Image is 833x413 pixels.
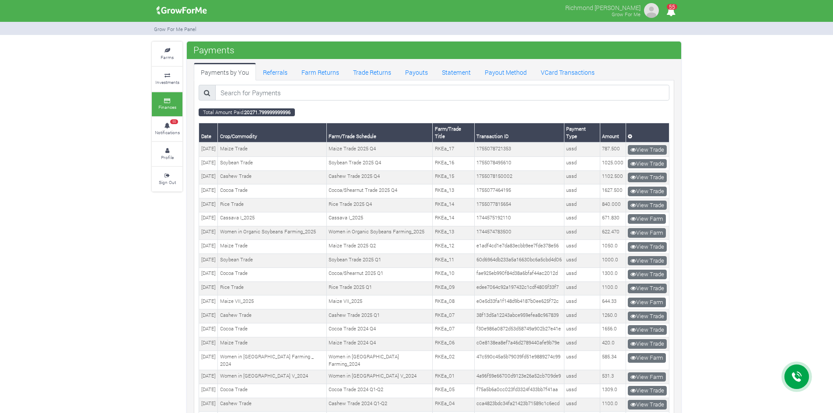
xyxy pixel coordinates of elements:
[600,309,626,323] td: 1260.0
[326,170,433,184] td: Cashew Trade 2025 Q4
[199,142,218,156] td: [DATE]
[474,351,564,370] td: 47c590c45a5b79039fd51e9889274c99
[600,212,626,226] td: 671.830
[326,212,433,226] td: Cassava I_2025
[256,63,294,80] a: Referrals
[326,323,433,337] td: Cocoa Trade 2024 Q4
[199,295,218,309] td: [DATE]
[218,370,327,384] td: Women in [GEOGRAPHIC_DATA] V_2024
[218,157,327,171] td: Soybean Trade
[152,142,182,166] a: Profile
[564,198,600,212] td: ussd
[199,170,218,184] td: [DATE]
[218,267,327,281] td: Cocoa Trade
[433,337,474,351] td: RKEa_06
[326,226,433,240] td: Women in Organic Soybeans Farming_2025
[326,309,433,323] td: Cashew Trade 2025 Q1
[346,63,398,80] a: Trade Returns
[600,142,626,156] td: 787.500
[244,109,290,115] b: 20271.799999999996
[218,384,327,398] td: Cocoa Trade
[534,63,602,80] a: VCard Transactions
[218,295,327,309] td: Maize VII_2025
[199,123,218,142] th: Date
[152,67,182,91] a: Investments
[218,198,327,212] td: Rice Trade
[433,254,474,268] td: RKEa_11
[628,270,667,279] a: View Trade
[326,184,433,198] td: Cocoa/Shearnut Trade 2025 Q4
[199,108,295,116] small: Total Amount Paid:
[170,119,178,125] span: 55
[474,281,564,295] td: edee7064c92a197432c1cdf4805f33f7
[326,295,433,309] td: Maize VII_2025
[474,226,564,240] td: 1744574783500
[161,54,174,60] small: Farms
[326,398,433,412] td: Cashew Trade 2024 Q1-Q2
[294,63,346,80] a: Farm Returns
[564,226,600,240] td: ussd
[600,254,626,268] td: 1000.0
[600,170,626,184] td: 1102.500
[474,398,564,412] td: cca4823bdc34fa21423b71589c1c6ecd
[398,63,435,80] a: Payouts
[474,384,564,398] td: f75a5b6a0cc023fd3324f433bb7f41aa
[218,398,327,412] td: Cashew Trade
[199,384,218,398] td: [DATE]
[564,281,600,295] td: ussd
[218,226,327,240] td: Women in Organic Soybeans Farming_2025
[326,142,433,156] td: Maize Trade 2025 Q4
[218,309,327,323] td: Cashew Trade
[433,198,474,212] td: RKEa_14
[326,337,433,351] td: Maize Trade 2024 Q4
[433,309,474,323] td: RKEa_07
[433,170,474,184] td: RKEa_15
[326,267,433,281] td: Cocoa/Shearnut 2025 Q1
[612,11,640,17] small: Grow For Me
[433,212,474,226] td: RKEa_14
[152,117,182,141] a: 55 Notifications
[155,79,179,85] small: Investments
[628,325,667,335] a: View Trade
[643,2,660,19] img: growforme image
[474,198,564,212] td: 1755077815654
[152,42,182,66] a: Farms
[600,226,626,240] td: 622.470
[474,240,564,254] td: e1adf4cd1e7da83ecbb9ee7fde378e56
[158,104,176,110] small: Finances
[199,337,218,351] td: [DATE]
[628,173,667,182] a: View Trade
[199,226,218,240] td: [DATE]
[433,384,474,398] td: RKEa_05
[474,267,564,281] td: fae925eb990f84d38a6bfaf44ac2012d
[326,240,433,254] td: Maize Trade 2025 Q2
[218,254,327,268] td: Soybean Trade
[628,145,667,155] a: View Trade
[474,254,564,268] td: 60d6964db233a5a16630bc6a5cbd4d06
[433,295,474,309] td: RKEa_08
[600,398,626,412] td: 1100.0
[199,281,218,295] td: [DATE]
[564,212,600,226] td: ussd
[218,212,327,226] td: Cassava I_2025
[564,398,600,412] td: ussd
[474,123,564,142] th: Transaction ID
[662,8,679,17] a: 55
[433,267,474,281] td: RKEa_10
[161,154,174,160] small: Profile
[218,323,327,337] td: Cocoa Trade
[199,157,218,171] td: [DATE]
[564,309,600,323] td: ussd
[199,184,218,198] td: [DATE]
[154,26,196,32] small: Grow For Me Panel
[152,167,182,191] a: Sign Out
[474,142,564,156] td: 1755078721353
[433,281,474,295] td: RKEa_09
[600,281,626,295] td: 1100.0
[564,384,600,398] td: ussd
[433,323,474,337] td: RKEa_07
[218,170,327,184] td: Cashew Trade
[474,184,564,198] td: 1755077464195
[433,157,474,171] td: RKEa_16
[628,312,667,321] a: View Trade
